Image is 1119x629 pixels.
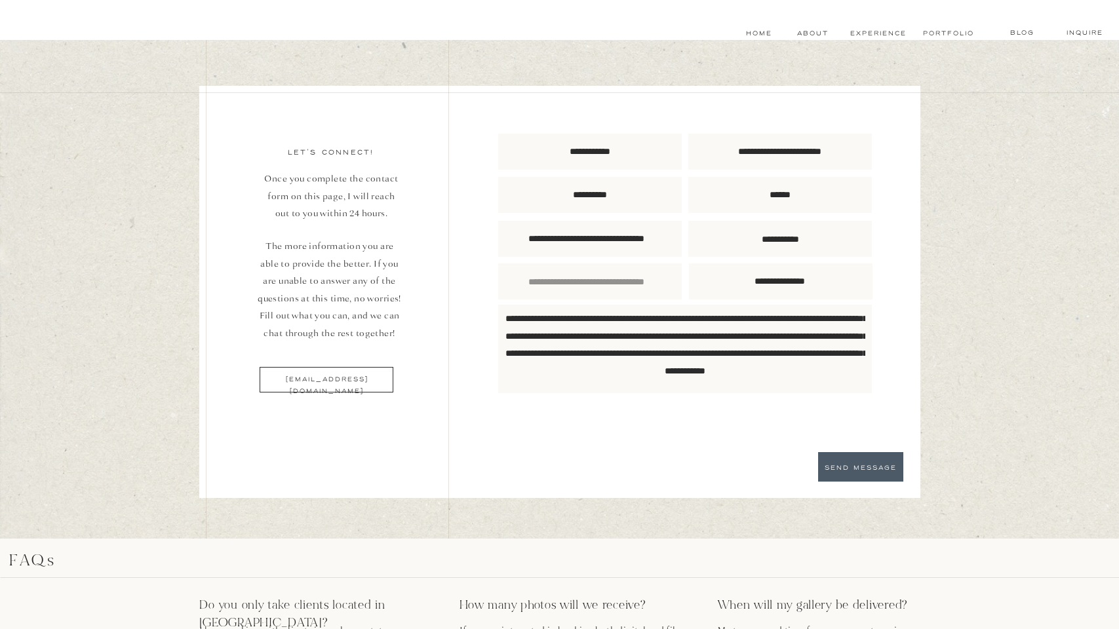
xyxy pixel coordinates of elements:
[252,374,402,385] a: [EMAIL_ADDRESS][DOMAIN_NAME]
[262,170,401,239] p: Once you complete the contact form on this page, I will reach out to you within 24 hours.
[1062,28,1108,38] a: Inquire
[744,28,774,39] a: Home
[199,597,417,615] p: Do you only take clients located in [GEOGRAPHIC_DATA]?
[256,147,406,159] p: let's connect!
[717,597,932,616] p: When will my gallery be delivered?
[460,597,663,616] p: How many photos will we receive?
[850,28,907,39] a: experience
[923,28,972,39] a: Portfolio
[818,463,903,471] a: SEND MESSAGE
[797,28,826,39] a: About
[257,238,402,347] p: The more information you are able to provide the better. If you are unable to answer any of the q...
[996,28,1048,38] a: blog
